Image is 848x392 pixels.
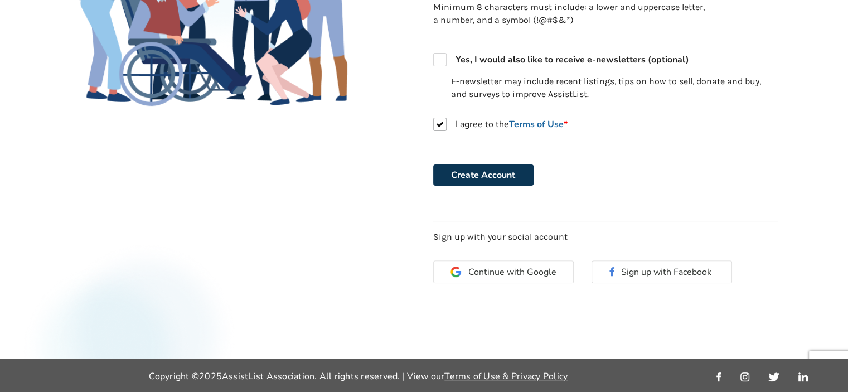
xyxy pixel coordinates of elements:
button: Sign up with Facebook [592,260,732,283]
img: linkedin_link [798,372,808,381]
p: Sign up with your social account [433,231,778,244]
img: Google Icon [450,267,461,277]
p: Minimum 8 characters must include: a lower and uppercase letter, a number, and a symbol (!@#$&*) [433,1,709,27]
span: Sign up with Facebook [621,266,715,278]
p: E-newsletter may include recent listings, tips on how to sell, donate and buy, and surveys to imp... [451,75,778,101]
a: Terms of Use* [509,118,568,130]
button: Create Account [433,164,534,186]
button: Continue with Google [433,260,574,283]
label: I agree to the [433,118,568,131]
strong: Yes, I would also like to receive e-newsletters (optional) [456,54,689,66]
img: facebook_link [716,372,721,381]
span: Continue with Google [468,268,556,277]
img: instagram_link [740,372,749,381]
img: twitter_link [768,372,779,381]
a: Terms of Use & Privacy Policy [444,370,568,383]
